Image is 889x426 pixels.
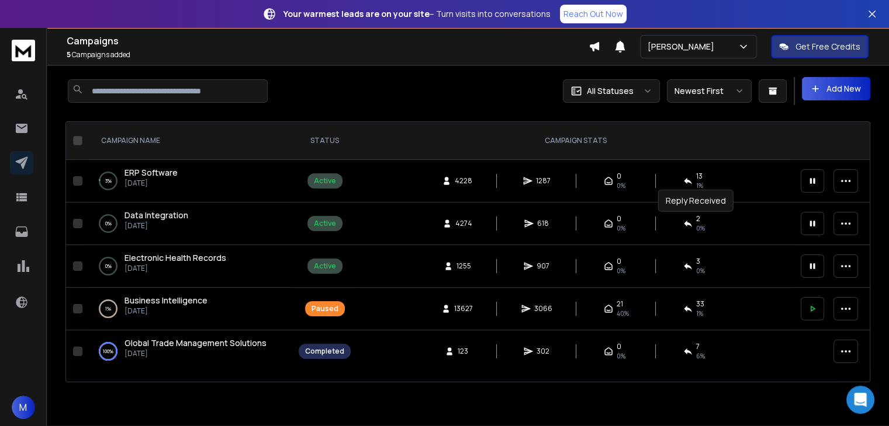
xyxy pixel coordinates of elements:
[314,261,336,271] div: Active
[534,304,552,313] span: 3066
[124,252,226,263] span: Electronic Health Records
[87,202,292,245] td: 0%Data Integration[DATE]
[587,85,634,97] p: All Statuses
[560,5,627,23] a: Reach Out Now
[124,295,207,306] span: Business Intelligence
[696,257,700,266] span: 3
[67,50,71,60] span: 5
[563,8,623,20] p: Reach Out Now
[795,41,860,53] p: Get Free Credits
[124,337,267,349] a: Global Trade Management Solutions
[87,330,292,373] td: 100%Global Trade Management Solutions[DATE]
[617,299,623,309] span: 21
[105,218,112,229] p: 0 %
[124,349,267,358] p: [DATE]
[617,266,625,275] span: 0%
[358,122,794,160] th: CAMPAIGN STATS
[103,345,113,357] p: 100 %
[458,347,469,356] span: 123
[667,79,752,103] button: Newest First
[696,181,703,190] span: 1 %
[67,50,589,60] p: Campaigns added
[696,214,700,224] span: 2
[696,172,703,181] span: 13
[771,35,869,58] button: Get Free Credits
[537,347,549,356] span: 302
[124,221,188,231] p: [DATE]
[802,77,870,100] button: Add New
[696,309,703,318] span: 1 %
[124,179,178,188] p: [DATE]
[87,160,292,202] td: 3%ERP Software[DATE]
[87,122,292,160] th: CAMPAIGN NAME
[536,176,551,186] span: 1287
[696,299,704,309] span: 33
[617,309,629,318] span: 40 %
[124,252,226,264] a: Electronic Health Records
[648,41,719,53] p: [PERSON_NAME]
[617,342,621,351] span: 0
[617,181,625,190] span: 0%
[696,266,705,275] span: 0 %
[846,386,874,414] div: Open Intercom Messenger
[455,176,472,186] span: 4228
[537,219,549,228] span: 618
[658,190,734,212] div: Reply Received
[292,122,358,160] th: STATUS
[312,304,338,313] div: Paused
[617,214,621,224] span: 0
[305,347,344,356] div: Completed
[696,224,705,233] span: 0 %
[617,257,621,266] span: 0
[617,224,625,233] span: 0%
[696,351,705,361] span: 6 %
[87,288,292,330] td: 1%Business Intelligence[DATE]
[314,219,336,228] div: Active
[124,209,188,221] a: Data Integration
[105,175,112,187] p: 3 %
[454,304,473,313] span: 13627
[314,176,336,186] div: Active
[124,167,178,179] a: ERP Software
[12,40,35,61] img: logo
[105,260,112,272] p: 0 %
[124,264,226,273] p: [DATE]
[105,303,111,315] p: 1 %
[537,261,549,271] span: 907
[283,8,430,19] strong: Your warmest leads are on your site
[455,219,472,228] span: 4274
[124,167,178,178] span: ERP Software
[696,342,700,351] span: 7
[12,396,35,419] button: M
[124,306,207,316] p: [DATE]
[283,8,551,20] p: – Turn visits into conversations
[87,245,292,288] td: 0%Electronic Health Records[DATE]
[617,172,621,181] span: 0
[617,351,625,361] span: 0%
[67,34,589,48] h1: Campaigns
[124,295,207,306] a: Business Intelligence
[456,261,471,271] span: 1255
